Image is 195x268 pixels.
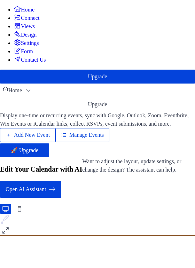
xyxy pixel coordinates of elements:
[21,14,39,22] span: Connect
[21,22,35,31] span: Views
[21,47,33,56] span: Form
[21,6,34,14] span: Home
[14,15,39,21] a: Connect
[21,31,37,39] span: Design
[21,39,39,47] span: Settings
[14,23,35,29] a: Views
[14,57,46,63] a: Contact Us
[14,40,39,46] a: Settings
[82,158,181,173] span: Want to adjust the layout, update settings, or change the design? The assistant can help.
[14,32,37,38] a: Design
[8,86,22,95] span: Home
[14,48,33,54] a: Form
[14,7,34,13] a: Home
[21,56,46,64] span: Contact Us
[55,128,109,142] button: Manage Events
